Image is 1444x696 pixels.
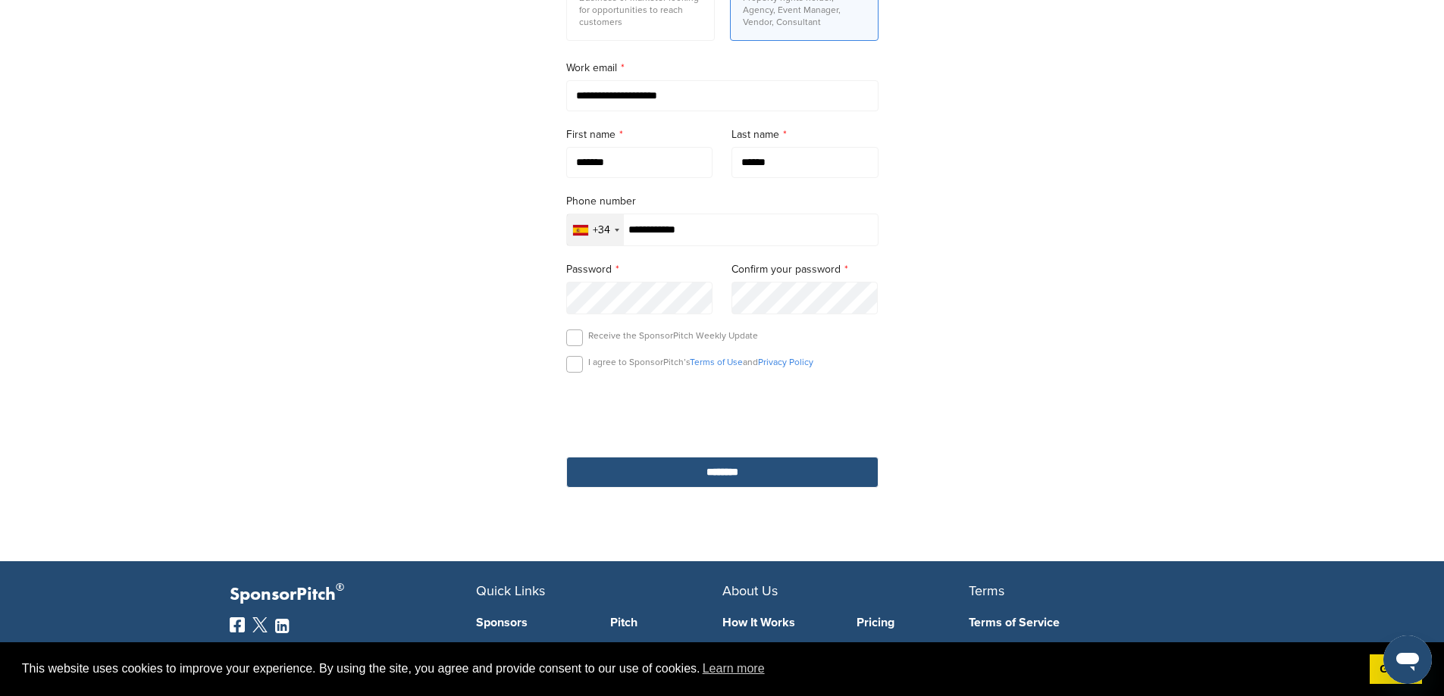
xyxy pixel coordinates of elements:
[593,225,610,236] div: +34
[636,390,809,435] iframe: reCAPTCHA
[857,616,969,629] a: Pricing
[476,616,588,629] a: Sponsors
[722,582,778,599] span: About Us
[252,617,268,632] img: Twitter
[758,357,813,367] a: Privacy Policy
[567,214,624,245] div: Selected country
[336,578,344,597] span: ®
[566,126,713,143] label: First name
[690,357,743,367] a: Terms of Use
[610,616,722,629] a: Pitch
[731,261,879,278] label: Confirm your password
[566,193,879,210] label: Phone number
[969,616,1192,629] a: Terms of Service
[230,617,245,632] img: Facebook
[588,329,758,342] p: Receive the SponsorPitch Weekly Update
[566,60,879,76] label: Work email
[1383,635,1432,684] iframe: Botón para iniciar la ventana de mensajería
[476,582,545,599] span: Quick Links
[1370,654,1422,685] a: dismiss cookie message
[230,584,476,606] p: SponsorPitch
[722,616,835,629] a: How It Works
[588,356,813,368] p: I agree to SponsorPitch’s and
[969,582,1004,599] span: Terms
[566,261,713,278] label: Password
[700,657,767,680] a: learn more about cookies
[731,126,879,143] label: Last name
[22,657,1358,680] span: This website uses cookies to improve your experience. By using the site, you agree and provide co...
